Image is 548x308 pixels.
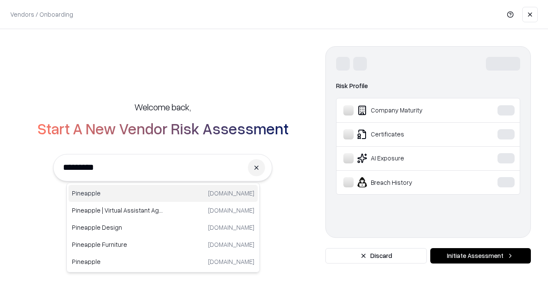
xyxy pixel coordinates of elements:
[37,120,289,137] h2: Start A New Vendor Risk Assessment
[343,153,471,163] div: AI Exposure
[343,177,471,187] div: Breach History
[72,240,163,249] p: Pineapple Furniture
[66,183,260,272] div: Suggestions
[208,223,254,232] p: [DOMAIN_NAME]
[72,257,163,266] p: Pineapple
[208,189,254,198] p: [DOMAIN_NAME]
[336,81,520,91] div: Risk Profile
[343,105,471,115] div: Company Maturity
[325,248,427,264] button: Discard
[208,206,254,215] p: [DOMAIN_NAME]
[343,129,471,139] div: Certificates
[10,10,73,19] p: Vendors / Onboarding
[72,189,163,198] p: Pineapple
[134,101,191,113] h5: Welcome back,
[72,206,163,215] p: Pineapple | Virtual Assistant Agency
[72,223,163,232] p: Pineapple Design
[208,257,254,266] p: [DOMAIN_NAME]
[430,248,531,264] button: Initiate Assessment
[208,240,254,249] p: [DOMAIN_NAME]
